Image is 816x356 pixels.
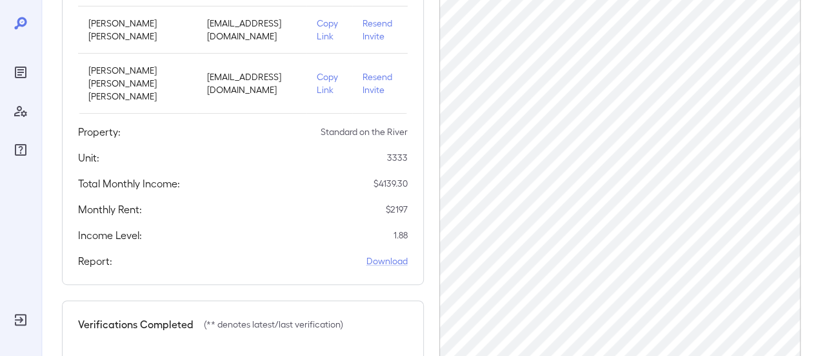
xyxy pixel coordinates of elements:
[363,70,397,96] p: Resend Invite
[88,64,186,103] p: [PERSON_NAME] [PERSON_NAME] [PERSON_NAME]
[207,17,296,43] p: [EMAIL_ADDRESS][DOMAIN_NAME]
[204,318,343,331] p: (** denotes latest/last verification)
[10,309,31,330] div: Log Out
[207,70,296,96] p: [EMAIL_ADDRESS][DOMAIN_NAME]
[373,177,408,190] p: $ 4139.30
[78,227,142,243] h5: Income Level:
[78,176,180,191] h5: Total Monthly Income:
[78,202,142,217] h5: Monthly Rent:
[78,317,194,332] h5: Verifications Completed
[366,255,408,267] a: Download
[387,151,408,164] p: 3333
[10,140,31,160] div: FAQ
[386,203,408,216] p: $ 2197
[10,101,31,121] div: Manage Users
[78,150,99,165] h5: Unit:
[317,17,342,43] p: Copy Link
[88,17,186,43] p: [PERSON_NAME] [PERSON_NAME]
[78,253,112,269] h5: Report:
[78,124,121,140] h5: Property:
[317,70,342,96] p: Copy Link
[321,125,408,138] p: Standard on the River
[363,17,397,43] p: Resend Invite
[10,62,31,83] div: Reports
[393,229,408,242] p: 1.88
